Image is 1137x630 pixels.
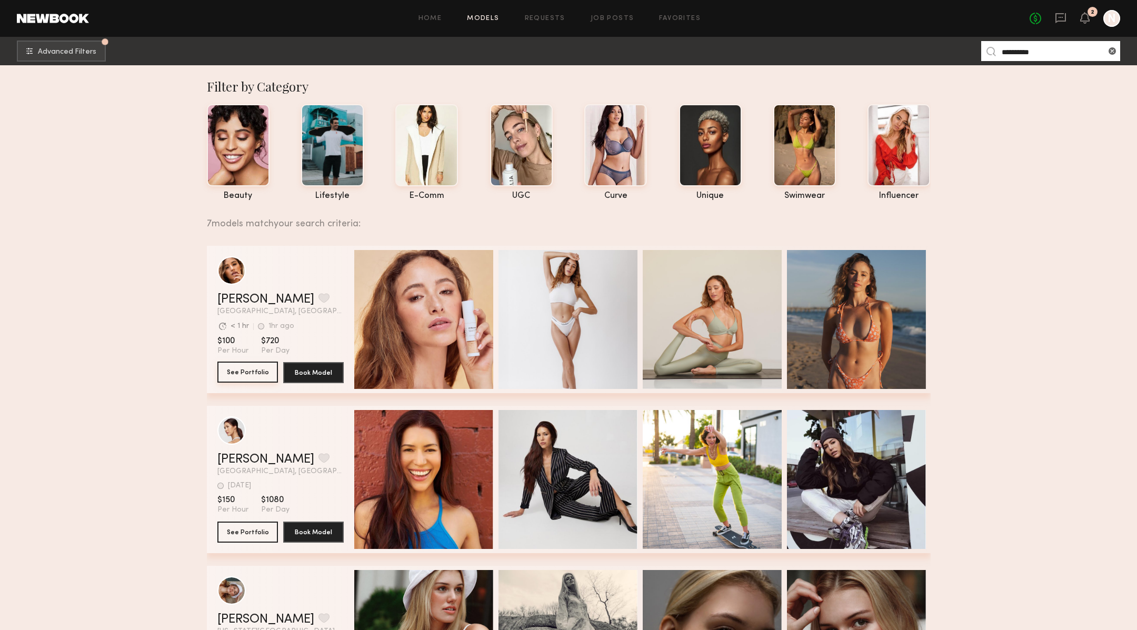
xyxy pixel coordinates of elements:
[217,293,314,306] a: [PERSON_NAME]
[261,336,290,346] span: $720
[283,522,344,543] button: Book Model
[773,192,836,201] div: swimwear
[418,15,442,22] a: Home
[268,323,294,330] div: 1hr ago
[659,15,701,22] a: Favorites
[207,207,922,229] div: 7 models match your search criteria:
[217,336,248,346] span: $100
[525,15,565,22] a: Requests
[1091,9,1094,15] div: 2
[217,505,248,515] span: Per Hour
[283,362,344,383] button: Book Model
[584,192,647,201] div: curve
[231,323,249,330] div: < 1 hr
[261,495,290,505] span: $1080
[261,346,290,356] span: Per Day
[867,192,930,201] div: influencer
[207,192,270,201] div: beauty
[1103,10,1120,27] a: N
[217,308,344,315] span: [GEOGRAPHIC_DATA], [GEOGRAPHIC_DATA]
[217,522,278,543] button: See Portfolio
[467,15,499,22] a: Models
[207,78,931,95] div: Filter by Category
[591,15,634,22] a: Job Posts
[217,346,248,356] span: Per Hour
[490,192,553,201] div: UGC
[217,495,248,505] span: $150
[217,362,278,383] button: See Portfolio
[301,192,364,201] div: lifestyle
[228,482,251,489] div: [DATE]
[679,192,742,201] div: unique
[17,41,106,62] button: Advanced Filters
[217,468,344,475] span: [GEOGRAPHIC_DATA], [GEOGRAPHIC_DATA]
[217,613,314,626] a: [PERSON_NAME]
[217,453,314,466] a: [PERSON_NAME]
[261,505,290,515] span: Per Day
[395,192,458,201] div: e-comm
[38,48,96,56] span: Advanced Filters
